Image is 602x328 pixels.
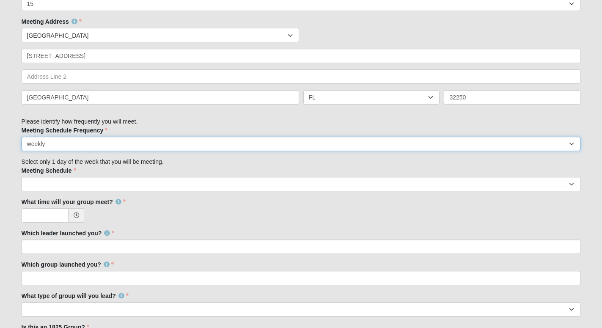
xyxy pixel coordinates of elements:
input: Address Line 1 [22,49,581,63]
input: Zip [444,90,580,105]
label: Which leader launched you? [22,229,115,237]
label: Which group launched you? [22,260,114,269]
input: Address Line 2 [22,69,581,84]
label: What type of group will you lead? [22,292,129,300]
span: [GEOGRAPHIC_DATA] [27,28,288,43]
label: Meeting Schedule Frequency [22,126,108,135]
label: Meeting Schedule [22,166,76,175]
label: Meeting Address [22,17,82,26]
label: What time will your group meet? [22,198,126,206]
input: City [22,90,299,105]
